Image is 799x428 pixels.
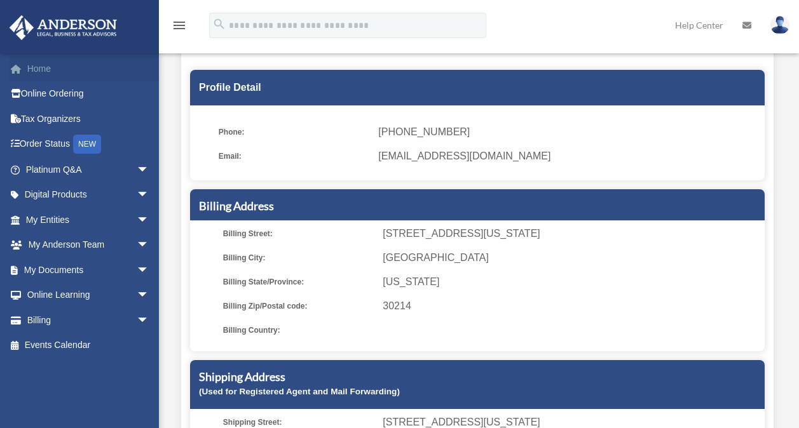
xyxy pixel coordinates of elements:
small: (Used for Registered Agent and Mail Forwarding) [199,387,400,396]
span: [US_STATE] [383,273,760,291]
span: Phone: [219,123,369,141]
i: search [212,17,226,31]
span: Billing Zip/Postal code: [223,297,374,315]
span: [GEOGRAPHIC_DATA] [383,249,760,267]
div: NEW [73,135,101,154]
span: [EMAIL_ADDRESS][DOMAIN_NAME] [378,147,756,165]
i: menu [172,18,187,33]
span: [PHONE_NUMBER] [378,123,756,141]
span: Billing Country: [223,321,374,339]
span: arrow_drop_down [137,157,162,183]
a: Order StatusNEW [9,131,168,157]
a: Platinum Q&Aarrow_drop_down [9,157,168,182]
span: arrow_drop_down [137,307,162,333]
a: Online Ordering [9,81,168,107]
a: menu [172,22,187,33]
a: Tax Organizers [9,106,168,131]
span: arrow_drop_down [137,283,162,309]
a: My Documentsarrow_drop_down [9,257,168,283]
span: arrow_drop_down [137,182,162,208]
img: User Pic [770,16,789,34]
span: Billing State/Province: [223,273,374,291]
div: Profile Detail [190,70,765,105]
h5: Shipping Address [199,369,756,385]
a: Online Learningarrow_drop_down [9,283,168,308]
span: Billing Street: [223,225,374,243]
span: 30214 [383,297,760,315]
span: [STREET_ADDRESS][US_STATE] [383,225,760,243]
span: arrow_drop_down [137,232,162,258]
span: arrow_drop_down [137,207,162,233]
span: Billing City: [223,249,374,267]
a: Events Calendar [9,333,168,358]
img: Anderson Advisors Platinum Portal [6,15,121,40]
span: arrow_drop_down [137,257,162,283]
a: My Entitiesarrow_drop_down [9,207,168,232]
h5: Billing Address [199,198,756,214]
span: Email: [219,147,369,165]
a: Billingarrow_drop_down [9,307,168,333]
a: My Anderson Teamarrow_drop_down [9,232,168,258]
a: Digital Productsarrow_drop_down [9,182,168,208]
a: Home [9,56,168,81]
